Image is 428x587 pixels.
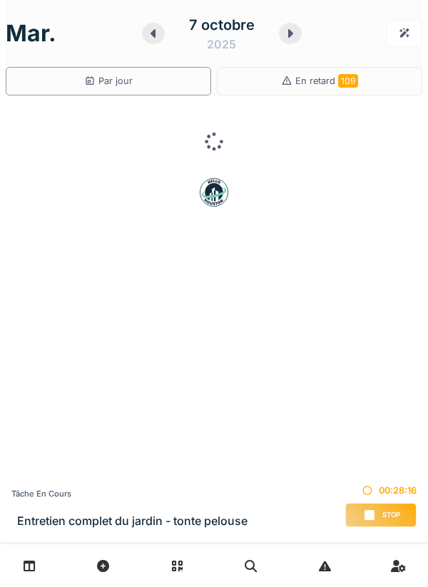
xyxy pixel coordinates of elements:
div: 2025 [207,36,236,53]
div: 00:28:16 [345,484,417,497]
img: badge-BVDL4wpA.svg [200,178,228,207]
span: Stop [382,510,400,520]
span: En retard [295,76,358,86]
div: Par jour [84,74,133,88]
span: 109 [338,74,358,88]
h1: mar. [6,20,56,47]
h3: Entretien complet du jardin - tonte pelouse [17,514,248,528]
div: 7 octobre [189,14,255,36]
div: Tâche en cours [11,488,248,500]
